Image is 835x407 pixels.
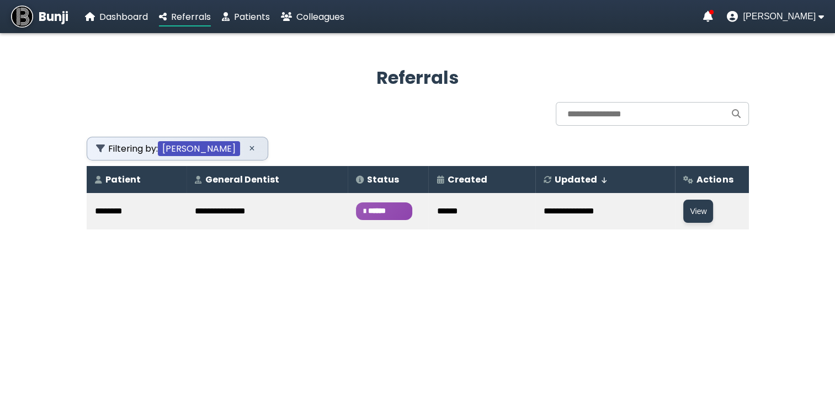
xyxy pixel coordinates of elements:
[535,166,675,193] th: Updated
[683,200,713,223] button: View
[99,10,148,23] span: Dashboard
[675,166,748,193] th: Actions
[234,10,270,23] span: Patients
[11,6,68,28] a: Bunji
[296,10,344,23] span: Colleagues
[222,10,270,24] a: Patients
[428,166,535,193] th: Created
[158,141,240,156] b: [PERSON_NAME]
[703,11,712,22] a: Notifications
[39,8,68,26] span: Bunji
[743,12,816,22] span: [PERSON_NAME]
[87,166,187,193] th: Patient
[281,10,344,24] a: Colleagues
[11,6,33,28] img: Bunji Dental Referral Management
[187,166,348,193] th: General Dentist
[348,166,428,193] th: Status
[171,10,211,23] span: Referrals
[726,11,824,22] button: User menu
[96,142,240,156] span: Filtering by:
[87,65,749,91] h2: Referrals
[85,10,148,24] a: Dashboard
[159,10,211,24] a: Referrals
[246,142,259,155] button: ×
